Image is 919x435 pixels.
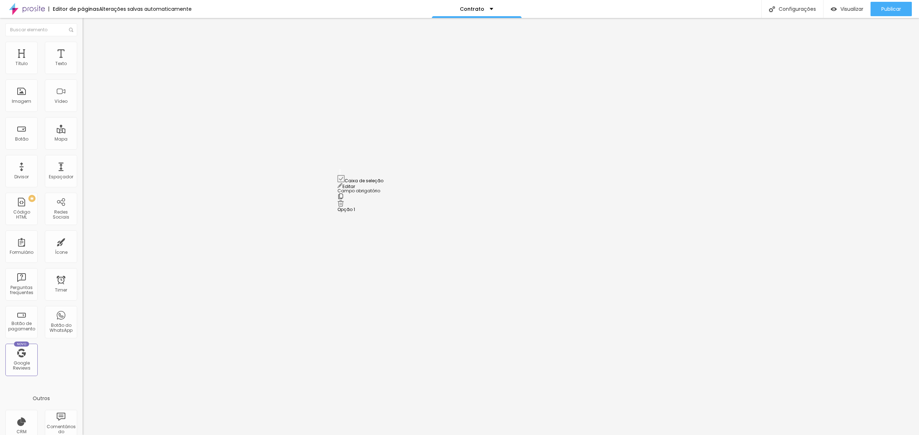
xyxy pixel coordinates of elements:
[47,323,75,333] div: Botão do WhatsApp
[831,6,837,12] img: view-1.svg
[7,285,36,296] div: Perguntas frequentes
[55,288,67,293] div: Timer
[55,61,67,66] div: Texto
[55,137,67,142] div: Mapa
[7,210,36,220] div: Código HTML
[881,6,901,12] span: Publicar
[83,18,919,435] iframe: Editor
[460,6,484,12] p: Contrato
[17,429,27,434] div: CRM
[47,210,75,220] div: Redes Sociais
[55,250,67,255] div: Ícone
[69,28,73,32] img: Icone
[5,23,77,36] input: Buscar elemento
[7,321,36,331] div: Botão de pagamento
[10,250,33,255] div: Formulário
[769,6,775,12] img: Icone
[840,6,863,12] span: Visualizar
[49,174,73,179] div: Espaçador
[99,6,192,12] div: Alterações salvas automaticamente
[7,361,36,371] div: Google Reviews
[824,2,871,16] button: Visualizar
[55,99,67,104] div: Vídeo
[14,174,29,179] div: Divisor
[15,137,28,142] div: Botão
[871,2,912,16] button: Publicar
[15,61,28,66] div: Título
[12,99,31,104] div: Imagem
[14,342,29,347] div: Novo
[48,6,99,12] div: Editor de páginas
